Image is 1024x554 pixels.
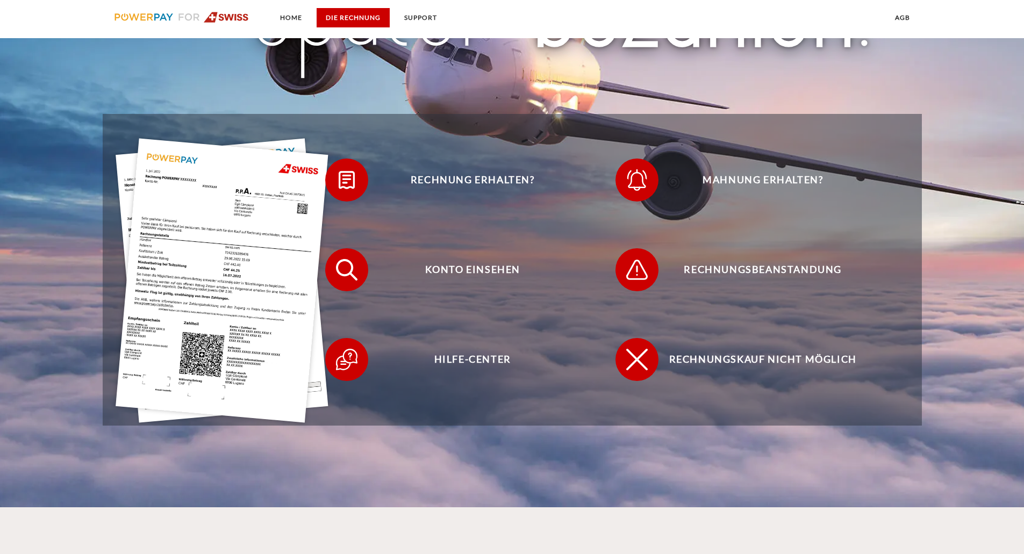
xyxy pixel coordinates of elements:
button: Mahnung erhalten? [615,159,895,202]
span: Rechnungskauf nicht möglich [631,338,894,381]
span: Rechnungsbeanstandung [631,248,894,291]
img: single_invoice_swiss_de.jpg [116,139,328,423]
img: qb_help.svg [333,346,360,373]
span: Rechnung erhalten? [341,159,604,202]
img: qb_warning.svg [624,256,650,283]
a: DIE RECHNUNG [317,8,390,27]
a: agb [886,8,919,27]
img: logo-swiss.svg [114,12,249,23]
img: qb_bill.svg [333,167,360,193]
span: Hilfe-Center [341,338,604,381]
span: Mahnung erhalten? [631,159,894,202]
a: Home [271,8,311,27]
button: Rechnungsbeanstandung [615,248,895,291]
button: Hilfe-Center [325,338,605,381]
button: Rechnungskauf nicht möglich [615,338,895,381]
span: Konto einsehen [341,248,604,291]
img: qb_search.svg [333,256,360,283]
button: Konto einsehen [325,248,605,291]
button: Rechnung erhalten? [325,159,605,202]
img: qb_bell.svg [624,167,650,193]
img: qb_close.svg [624,346,650,373]
a: SUPPORT [395,8,446,27]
